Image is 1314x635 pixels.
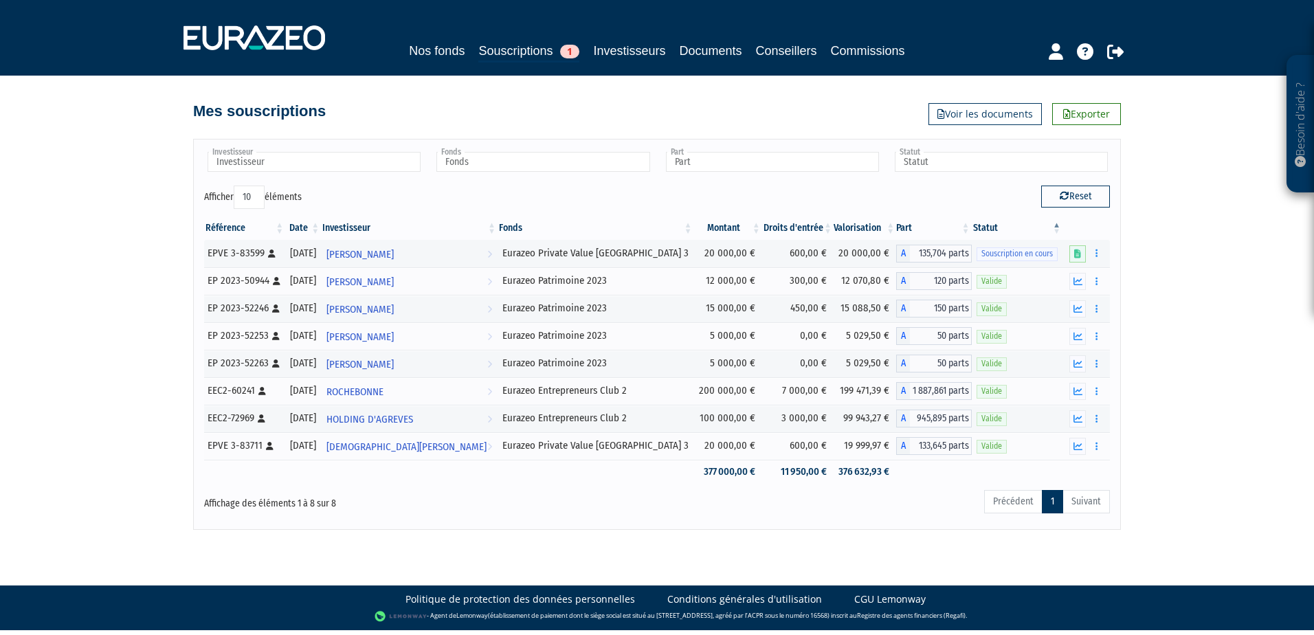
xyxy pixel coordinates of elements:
[272,359,280,368] i: [Français] Personne physique
[977,330,1007,343] span: Valide
[290,301,316,315] div: [DATE]
[834,460,896,484] td: 376 632,93 €
[290,356,316,370] div: [DATE]
[487,242,492,267] i: Voir l'investisseur
[321,377,498,405] a: ROCHEBONNE
[896,327,971,345] div: A - Eurazeo Patrimoine 2023
[910,300,971,317] span: 150 parts
[896,382,971,400] div: A - Eurazeo Entrepreneurs Club 2
[910,382,971,400] span: 1 887,861 parts
[375,610,427,623] img: logo-lemonway.png
[896,437,971,455] div: A - Eurazeo Private Value Europe 3
[762,216,834,240] th: Droits d'entrée: activer pour trier la colonne par ordre croissant
[896,245,971,263] div: A - Eurazeo Private Value Europe 3
[321,350,498,377] a: [PERSON_NAME]
[977,440,1007,453] span: Valide
[560,45,579,58] span: 1
[762,405,834,432] td: 3 000,00 €
[910,272,971,290] span: 120 parts
[409,41,465,60] a: Nos fonds
[321,267,498,295] a: [PERSON_NAME]
[910,245,971,263] span: 135,704 parts
[502,411,689,425] div: Eurazeo Entrepreneurs Club 2
[896,272,971,290] div: A - Eurazeo Patrimoine 2023
[854,592,926,606] a: CGU Lemonway
[694,216,762,240] th: Montant: activer pour trier la colonne par ordre croissant
[502,328,689,343] div: Eurazeo Patrimoine 2023
[502,301,689,315] div: Eurazeo Patrimoine 2023
[694,322,762,350] td: 5 000,00 €
[204,186,302,209] label: Afficher éléments
[285,216,321,240] th: Date: activer pour trier la colonne par ordre croissant
[487,379,492,405] i: Voir l'investisseur
[326,407,413,432] span: HOLDING D'AGREVES
[487,324,492,350] i: Voir l'investisseur
[896,245,910,263] span: A
[321,216,498,240] th: Investisseur: activer pour trier la colonne par ordre croissant
[208,438,280,453] div: EPVE 3-83711
[910,355,971,372] span: 50 parts
[208,383,280,398] div: EEC2-60241
[487,434,492,460] i: Voir l'investisseur
[694,405,762,432] td: 100 000,00 €
[183,25,325,50] img: 1732889491-logotype_eurazeo_blanc_rvb.png
[896,382,910,400] span: A
[1042,490,1063,513] a: 1
[667,592,822,606] a: Conditions générales d'utilisation
[896,437,910,455] span: A
[266,442,274,450] i: [Français] Personne physique
[208,246,280,260] div: EPVE 3-83599
[273,277,280,285] i: [Français] Personne physique
[834,295,896,322] td: 15 088,50 €
[1041,186,1110,208] button: Reset
[326,269,394,295] span: [PERSON_NAME]
[857,611,966,620] a: Registre des agents financiers (Regafi)
[977,385,1007,398] span: Valide
[977,247,1058,260] span: Souscription en cours
[268,249,276,258] i: [Français] Personne physique
[326,434,487,460] span: [DEMOGRAPHIC_DATA][PERSON_NAME]
[487,269,492,295] i: Voir l'investisseur
[502,356,689,370] div: Eurazeo Patrimoine 2023
[694,350,762,377] td: 5 000,00 €
[928,103,1042,125] a: Voir les documents
[290,411,316,425] div: [DATE]
[834,322,896,350] td: 5 029,50 €
[834,240,896,267] td: 20 000,00 €
[593,41,665,60] a: Investisseurs
[290,246,316,260] div: [DATE]
[694,267,762,295] td: 12 000,00 €
[972,216,1062,240] th: Statut : activer pour trier la colonne par ordre d&eacute;croissant
[272,332,280,340] i: [Français] Personne physique
[258,387,266,395] i: [Français] Personne physique
[896,272,910,290] span: A
[977,275,1007,288] span: Valide
[694,460,762,484] td: 377 000,00 €
[321,405,498,432] a: HOLDING D'AGREVES
[896,300,971,317] div: A - Eurazeo Patrimoine 2023
[502,438,689,453] div: Eurazeo Private Value [GEOGRAPHIC_DATA] 3
[694,432,762,460] td: 20 000,00 €
[326,242,394,267] span: [PERSON_NAME]
[896,410,910,427] span: A
[896,410,971,427] div: A - Eurazeo Entrepreneurs Club 2
[208,328,280,343] div: EP 2023-52253
[834,377,896,405] td: 199 471,39 €
[756,41,817,60] a: Conseillers
[290,328,316,343] div: [DATE]
[762,350,834,377] td: 0,00 €
[405,592,635,606] a: Politique de protection des données personnelles
[502,383,689,398] div: Eurazeo Entrepreneurs Club 2
[487,297,492,322] i: Voir l'investisseur
[896,300,910,317] span: A
[831,41,905,60] a: Commissions
[762,377,834,405] td: 7 000,00 €
[1293,63,1309,186] p: Besoin d'aide ?
[834,432,896,460] td: 19 999,97 €
[1052,103,1121,125] a: Exporter
[896,327,910,345] span: A
[762,267,834,295] td: 300,00 €
[321,295,498,322] a: [PERSON_NAME]
[290,383,316,398] div: [DATE]
[204,216,285,240] th: Référence : activer pour trier la colonne par ordre croissant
